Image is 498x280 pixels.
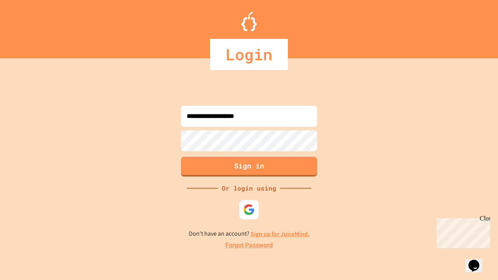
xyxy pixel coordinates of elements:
img: Logo.svg [241,12,257,31]
iframe: chat widget [433,215,490,248]
img: google-icon.svg [243,204,255,215]
div: Or login using [218,184,280,193]
div: Chat with us now!Close [3,3,54,49]
a: Sign up for JuiceMind. [251,230,310,238]
iframe: chat widget [465,249,490,272]
p: Don't have an account? [189,229,310,239]
div: Login [210,39,288,70]
a: Forgot Password [225,241,273,250]
button: Sign in [181,157,317,177]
